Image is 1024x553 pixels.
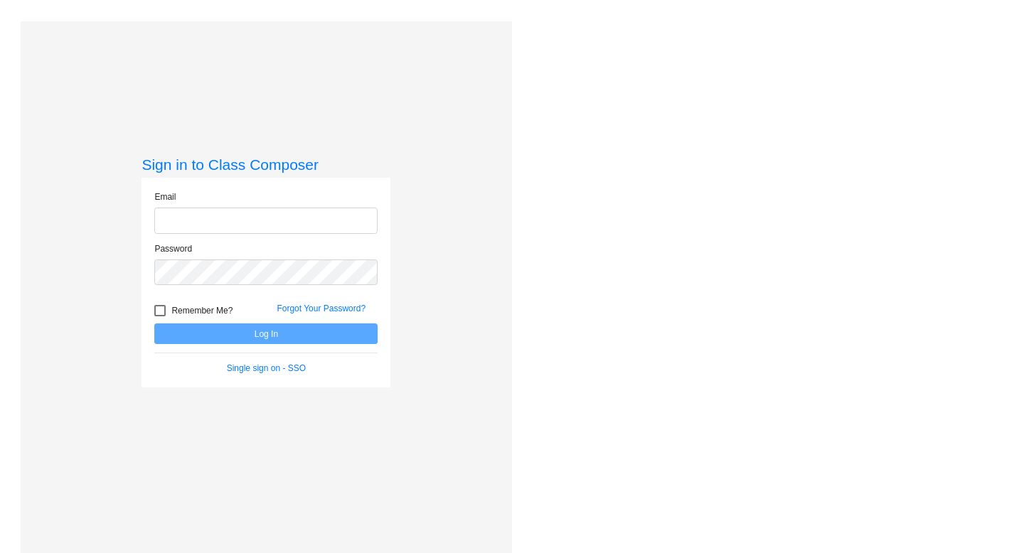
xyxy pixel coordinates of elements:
[227,363,306,373] a: Single sign on - SSO
[154,242,192,255] label: Password
[277,304,366,313] a: Forgot Your Password?
[142,156,390,173] h3: Sign in to Class Composer
[171,302,233,319] span: Remember Me?
[154,323,378,344] button: Log In
[154,190,176,203] label: Email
